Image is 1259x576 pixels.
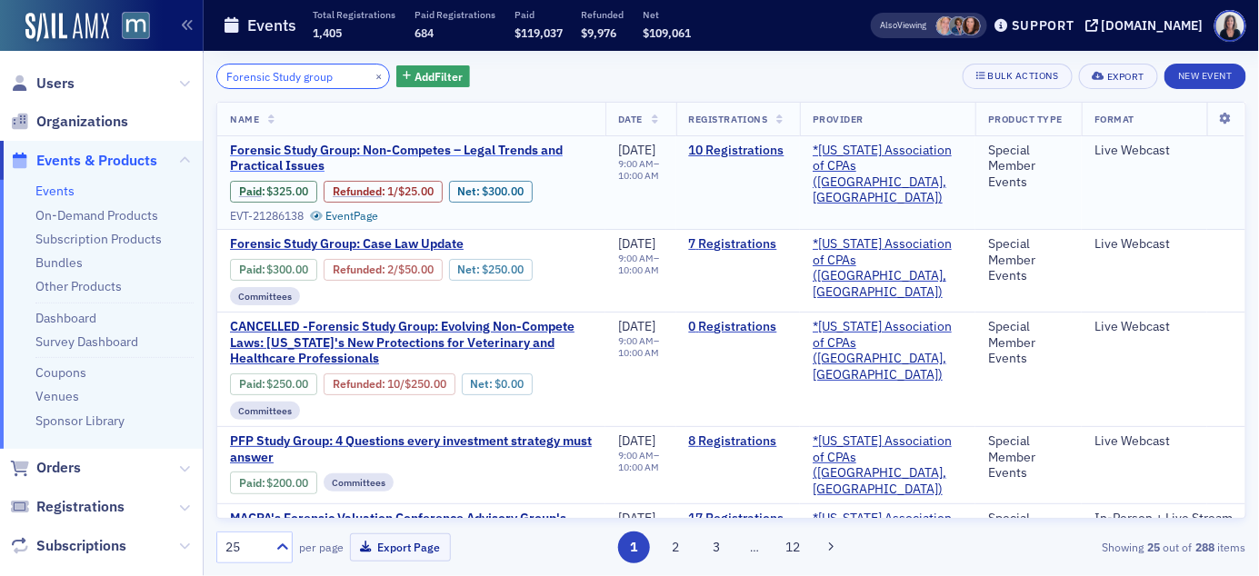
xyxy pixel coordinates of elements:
[813,433,963,497] span: *Maryland Association of CPAs (Timonium, MD)
[813,511,963,574] span: *Maryland Association of CPAs (Timonium, MD)
[313,8,395,21] p: Total Registrations
[689,143,787,159] a: 10 Registrations
[618,263,659,276] time: 10:00 AM
[1193,539,1218,555] strong: 288
[36,497,125,517] span: Registrations
[618,346,659,359] time: 10:00 AM
[230,319,593,367] a: CANCELLED -Forensic Study Group: Evolving Non-Compete Laws: [US_STATE]'s New Protections for Vete...
[230,143,593,174] span: Forensic Study Group: Non-Competes – Legal Trends and Practical Issues
[36,112,128,132] span: Organizations
[1144,539,1164,555] strong: 25
[963,64,1073,89] button: Bulk Actions
[618,432,655,449] span: [DATE]
[35,412,125,429] a: Sponsor Library
[230,259,317,281] div: Paid: 7 - $30000
[618,450,663,473] div: –
[689,433,787,450] a: 8 Registrations
[618,169,659,182] time: 10:00 AM
[813,433,963,497] a: *[US_STATE] Association of CPAs ([GEOGRAPHIC_DATA], [GEOGRAPHIC_DATA])
[813,113,864,125] span: Provider
[333,184,387,198] span: :
[813,236,963,300] span: *Maryland Association of CPAs (Timonium, MD)
[230,511,593,542] span: MACPA's Forensic Valuation Conference Advisory Group's Breakfast Series - The Connelly Case
[415,8,495,21] p: Paid Registrations
[618,334,654,347] time: 9:00 AM
[230,287,300,305] div: Committees
[462,373,533,395] div: Net: $0
[1094,511,1233,527] div: In-Person + Live Stream
[988,113,1063,125] span: Product Type
[915,539,1246,555] div: Showing out of items
[618,510,655,526] span: [DATE]
[689,236,787,253] a: 7 Registrations
[660,531,692,563] button: 2
[618,253,663,276] div: –
[881,19,898,31] div: Also
[10,536,126,556] a: Subscriptions
[239,263,262,276] a: Paid
[35,388,79,404] a: Venues
[230,236,593,253] a: Forensic Study Group: Case Law Update
[230,433,593,465] a: PFP Study Group: 4 Questions every investment strategy must answer
[1214,10,1246,42] span: Profile
[813,511,963,574] a: *[US_STATE] Association of CPAs ([GEOGRAPHIC_DATA], [GEOGRAPHIC_DATA])
[1094,236,1233,253] div: Live Webcast
[239,184,262,198] a: Paid
[35,310,96,326] a: Dashboard
[324,259,442,281] div: Refunded: 7 - $30000
[267,377,309,391] span: $250.00
[415,68,463,84] span: Add Filter
[618,531,650,563] button: 1
[1107,72,1144,82] div: Export
[689,113,768,125] span: Registrations
[225,538,265,557] div: 25
[324,473,394,492] div: Committees
[644,8,692,21] p: Net
[813,143,963,206] a: *[US_STATE] Association of CPAs ([GEOGRAPHIC_DATA], [GEOGRAPHIC_DATA])
[313,25,342,40] span: 1,405
[701,531,733,563] button: 3
[618,335,663,359] div: –
[405,377,446,391] span: $250.00
[813,143,963,206] span: *Maryland Association of CPAs (Timonium, MD)
[10,74,75,94] a: Users
[299,539,344,555] label: per page
[482,184,524,198] span: $300.00
[449,259,533,281] div: Net: $25000
[470,377,495,391] span: Net :
[216,64,390,89] input: Search…
[644,25,692,40] span: $109,061
[333,263,387,276] span: :
[1164,66,1246,83] a: New Event
[988,319,1069,367] div: Special Member Events
[495,377,524,391] span: $0.00
[1079,64,1158,89] button: Export
[1085,19,1210,32] button: [DOMAIN_NAME]
[267,184,309,198] span: $325.00
[1094,143,1233,159] div: Live Webcast
[35,231,162,247] a: Subscription Products
[230,181,317,203] div: Paid: 11 - $32500
[618,252,654,264] time: 9:00 AM
[230,113,259,125] span: Name
[230,402,300,420] div: Committees
[239,377,267,391] span: :
[35,207,158,223] a: On-Demand Products
[618,235,655,252] span: [DATE]
[988,71,1059,81] div: Bulk Actions
[813,319,963,382] span: *Maryland Association of CPAs (Timonium, MD)
[813,319,963,382] a: *[US_STATE] Association of CPAs ([GEOGRAPHIC_DATA], [GEOGRAPHIC_DATA])
[267,263,309,276] span: $300.00
[482,263,524,276] span: $250.00
[122,12,150,40] img: SailAMX
[582,25,617,40] span: $9,976
[36,151,157,171] span: Events & Products
[618,113,643,125] span: Date
[1102,17,1204,34] div: [DOMAIN_NAME]
[35,183,75,199] a: Events
[515,8,563,21] p: Paid
[988,143,1069,191] div: Special Member Events
[247,15,296,36] h1: Events
[396,65,471,88] button: AddFilter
